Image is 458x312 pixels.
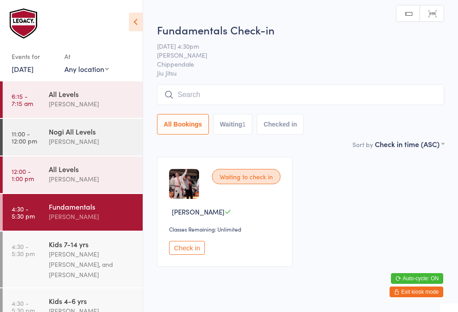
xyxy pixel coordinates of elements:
span: [PERSON_NAME] [157,51,430,59]
div: Classes Remaining: Unlimited [169,225,283,233]
button: Checked in [257,114,304,135]
input: Search [157,84,444,105]
div: [PERSON_NAME] [49,99,135,109]
button: Waiting1 [213,114,253,135]
div: 1 [242,121,246,128]
time: 4:30 - 5:30 pm [12,205,35,219]
a: 4:30 -5:30 pmFundamentals[PERSON_NAME] [3,194,143,231]
div: All Levels [49,164,135,174]
label: Sort by [352,140,373,149]
div: Any location [64,64,109,74]
div: Check in time (ASC) [375,139,444,149]
img: Legacy Brazilian Jiu Jitsu [9,7,40,40]
img: image1759214911.png [169,169,199,199]
div: Fundamentals [49,202,135,211]
span: [PERSON_NAME] [172,207,225,216]
div: Waiting to check in [212,169,280,184]
h2: Fundamentals Check-in [157,22,444,37]
a: [DATE] [12,64,34,74]
a: 12:00 -1:00 pmAll Levels[PERSON_NAME] [3,156,143,193]
time: 4:30 - 5:30 pm [12,243,35,257]
button: Exit kiosk mode [390,287,443,297]
div: [PERSON_NAME] [49,211,135,222]
a: 4:30 -5:30 pmKids 7-14 yrs[PERSON_NAME] [PERSON_NAME], and [PERSON_NAME] [3,232,143,287]
time: 6:15 - 7:15 am [12,93,33,107]
div: All Levels [49,89,135,99]
div: Nogi All Levels [49,126,135,136]
time: 12:00 - 1:00 pm [12,168,34,182]
a: 6:15 -7:15 amAll Levels[PERSON_NAME] [3,81,143,118]
span: Chippendale [157,59,430,68]
div: Events for [12,49,55,64]
button: Auto-cycle: ON [391,273,443,284]
a: 11:00 -12:00 pmNogi All Levels[PERSON_NAME] [3,119,143,156]
div: [PERSON_NAME] [49,174,135,184]
span: Jiu Jitsu [157,68,444,77]
span: [DATE] 4:30pm [157,42,430,51]
div: [PERSON_NAME] [PERSON_NAME], and [PERSON_NAME] [49,249,135,280]
button: All Bookings [157,114,209,135]
button: Check in [169,241,205,255]
div: Kids 4-6 yrs [49,296,135,306]
div: At [64,49,109,64]
time: 11:00 - 12:00 pm [12,130,37,144]
div: Kids 7-14 yrs [49,239,135,249]
div: [PERSON_NAME] [49,136,135,147]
